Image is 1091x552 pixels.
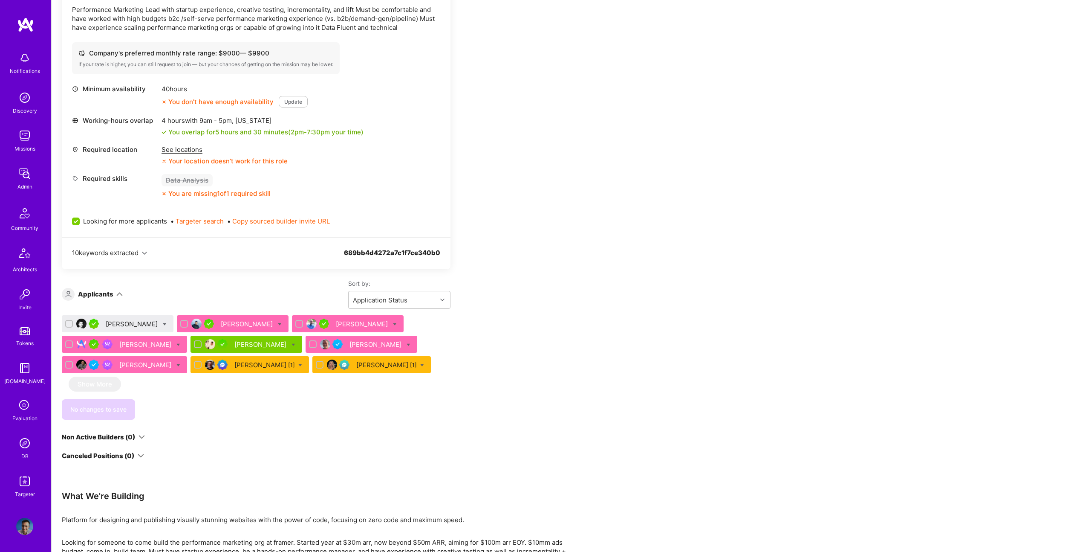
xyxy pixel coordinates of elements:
[89,339,99,349] img: A.Teamer in Residence
[83,217,167,226] span: Looking for more applicants
[17,17,34,32] img: logo
[349,340,403,349] div: [PERSON_NAME]
[162,99,167,105] i: icon CloseOrange
[191,319,202,329] img: User Avatar
[14,518,35,535] a: User Avatar
[72,86,78,92] i: icon Clock
[279,96,308,107] button: Update
[162,97,274,106] div: You don’t have enough availability
[17,182,32,191] div: Admin
[72,145,157,154] div: Required location
[10,67,40,76] div: Notifications
[162,159,167,164] i: icon CloseOrange
[344,248,440,267] div: 689bb4d4272a7c1f7ce340b0
[162,191,167,196] i: icon CloseOrange
[76,360,87,370] img: User Avatar
[16,360,33,377] img: guide book
[319,319,329,329] img: A.Teamer in Residence
[162,157,288,166] div: Your location doesn’t work for this role
[176,217,224,226] button: Targeter search
[69,377,121,392] button: Show More
[72,174,157,183] div: Required skills
[410,360,417,369] sup: [1]
[72,175,78,182] i: icon Tag
[356,360,417,369] div: [PERSON_NAME]
[420,363,424,367] i: Bulk Status Update
[232,217,330,226] button: Copy sourced builder invite URL
[217,360,228,370] img: Evaluation Call Booked
[12,414,38,423] div: Evaluation
[16,89,33,106] img: discovery
[234,360,295,369] div: [PERSON_NAME]
[336,320,390,328] div: [PERSON_NAME]
[89,319,99,329] img: A.Teamer in Residence
[14,203,35,224] img: Community
[138,453,144,459] i: icon ArrowDown
[320,339,330,349] img: User Avatar
[102,339,113,349] img: Been on Mission
[162,145,288,154] div: See locations
[116,291,123,297] i: icon ArrowDown
[16,49,33,67] img: bell
[13,106,37,115] div: Discovery
[62,491,573,502] div: What We're Building
[332,339,343,349] img: Vetted A.Teamer
[13,265,37,274] div: Architects
[234,340,288,349] div: [PERSON_NAME]
[176,363,180,367] i: Bulk Status Update
[162,174,213,186] div: Data Analysis
[102,360,113,370] img: Been on Mission
[168,128,364,137] div: You overlap for 5 hours and 30 minutes ( your time)
[18,303,32,312] div: Invite
[16,473,33,490] img: Skill Targeter
[62,515,573,524] div: Platform for designing and publishing visually stunning websites with the power of code, focusing...
[14,244,35,265] img: Architects
[14,144,35,153] div: Missions
[168,189,271,198] div: You are missing 1 of 1 required skill
[205,360,215,370] img: User Avatar
[20,327,30,335] img: tokens
[204,319,214,329] img: A.Teamer in Residence
[353,296,407,305] div: Application Status
[292,343,295,347] i: Bulk Status Update
[76,319,87,329] img: User Avatar
[217,339,228,349] img: A.Teamer in Residence
[16,435,33,452] img: Admin Search
[298,363,302,367] i: Bulk Status Update
[4,377,46,386] div: [DOMAIN_NAME]
[72,116,157,125] div: Working-hours overlap
[348,279,450,288] label: Sort by:
[65,291,72,297] i: icon Applicant
[278,322,282,326] i: Bulk Status Update
[327,360,337,370] img: User Avatar
[21,452,29,461] div: DB
[16,339,34,348] div: Tokens
[72,84,157,93] div: Minimum availability
[78,50,85,56] i: icon Cash
[17,398,33,414] i: icon SelectionTeam
[72,248,147,257] button: 10keywords extracted
[76,339,87,349] img: User Avatar
[72,146,78,153] i: icon Location
[221,320,274,328] div: [PERSON_NAME]
[16,165,33,182] img: admin teamwork
[119,340,173,349] div: [PERSON_NAME]
[407,343,410,347] i: Bulk Status Update
[72,5,440,32] p: Performance Marketing Lead with startup experience, creative testing, incrementality, and lift Mu...
[291,128,330,136] span: 2pm - 7:30pm
[440,298,444,302] i: icon Chevron
[205,339,215,349] img: User Avatar
[16,127,33,144] img: teamwork
[170,217,224,226] span: •
[162,116,364,125] div: 4 hours with [US_STATE]
[198,116,235,125] span: 9am - 5pm ,
[288,360,295,369] sup: [1]
[11,224,38,232] div: Community
[62,433,135,442] div: Non Active Builders (0)
[176,343,180,347] i: Bulk Status Update
[119,360,173,369] div: [PERSON_NAME]
[139,434,145,440] i: icon ArrowDown
[72,117,78,124] i: icon World
[393,322,397,326] i: Bulk Status Update
[162,84,308,93] div: 40 hours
